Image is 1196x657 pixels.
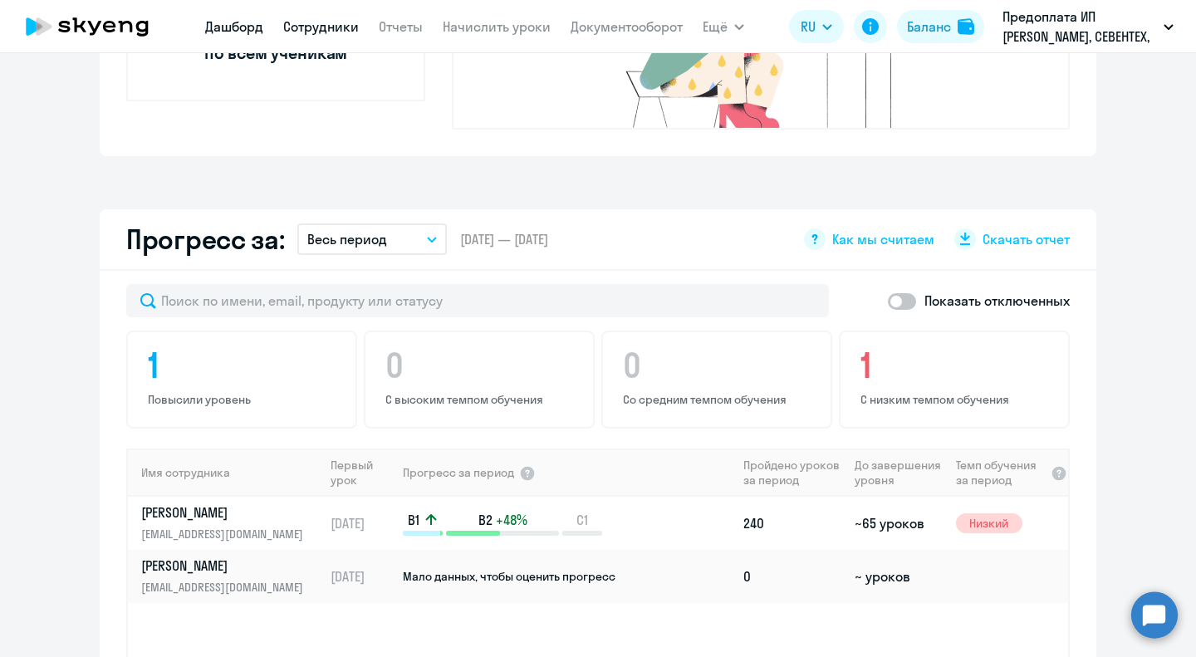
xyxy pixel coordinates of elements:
[860,346,1053,385] h4: 1
[324,449,401,497] th: Первый урок
[141,525,312,543] p: [EMAIL_ADDRESS][DOMAIN_NAME]
[958,18,974,35] img: balance
[205,18,263,35] a: Дашборд
[860,392,1053,407] p: С низким темпом обучения
[141,578,312,596] p: [EMAIL_ADDRESS][DOMAIN_NAME]
[924,291,1070,311] p: Показать отключенных
[907,17,951,37] div: Баланс
[848,449,948,497] th: До завершения уровня
[460,230,548,248] span: [DATE] — [DATE]
[994,7,1182,47] button: Предоплата ИП [PERSON_NAME], СЕВЕНТЕХ, ООО
[379,18,423,35] a: Отчеты
[737,550,848,603] td: 0
[443,18,551,35] a: Начислить уроки
[703,10,744,43] button: Ещё
[141,556,312,575] p: [PERSON_NAME]
[832,230,934,248] span: Как мы считаем
[128,449,324,497] th: Имя сотрудника
[737,449,848,497] th: Пройдено уроков за период
[956,513,1022,533] span: Низкий
[141,503,323,543] a: [PERSON_NAME][EMAIL_ADDRESS][DOMAIN_NAME]
[324,497,401,550] td: [DATE]
[408,511,419,529] span: B1
[297,223,447,255] button: Весь период
[801,17,816,37] span: RU
[897,10,984,43] button: Балансbalance
[126,284,829,317] input: Поиск по имени, email, продукту или статусу
[307,229,387,249] p: Весь период
[571,18,683,35] a: Документооборот
[403,465,514,480] span: Прогресс за период
[478,511,493,529] span: B2
[324,550,401,603] td: [DATE]
[148,392,341,407] p: Повысили уровень
[737,497,848,550] td: 240
[403,569,615,584] span: Мало данных, чтобы оценить прогресс
[983,230,1070,248] span: Скачать отчет
[126,223,284,256] h2: Прогресс за:
[956,458,1046,488] span: Темп обучения за период
[848,497,948,550] td: ~65 уроков
[496,511,527,529] span: +48%
[283,18,359,35] a: Сотрудники
[848,550,948,603] td: ~ уроков
[141,503,312,522] p: [PERSON_NAME]
[1002,7,1157,47] p: Предоплата ИП [PERSON_NAME], СЕВЕНТЕХ, ООО
[141,556,323,596] a: [PERSON_NAME][EMAIL_ADDRESS][DOMAIN_NAME]
[703,17,728,37] span: Ещё
[576,511,588,529] span: C1
[148,346,341,385] h4: 1
[789,10,844,43] button: RU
